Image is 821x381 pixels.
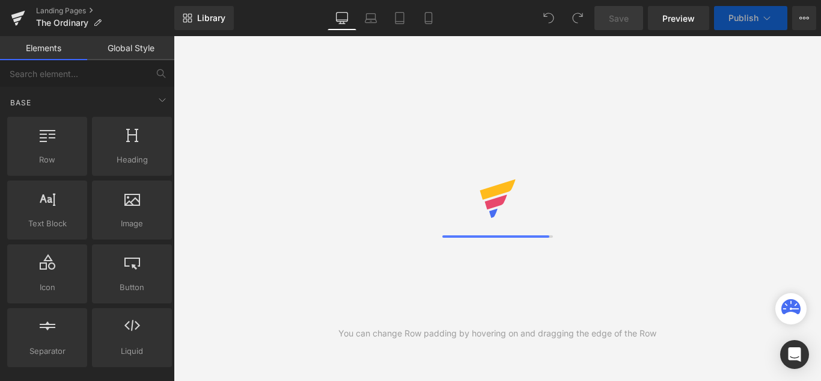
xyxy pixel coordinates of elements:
[780,340,809,369] div: Open Intercom Messenger
[36,18,88,28] span: The Ordinary
[174,6,234,30] a: New Library
[36,6,174,16] a: Landing Pages
[714,6,787,30] button: Publish
[87,36,174,60] a: Global Style
[11,345,84,358] span: Separator
[385,6,414,30] a: Tablet
[96,153,168,166] span: Heading
[96,217,168,230] span: Image
[96,345,168,358] span: Liquid
[609,12,629,25] span: Save
[537,6,561,30] button: Undo
[728,13,758,23] span: Publish
[9,97,32,108] span: Base
[414,6,443,30] a: Mobile
[662,12,695,25] span: Preview
[197,13,225,23] span: Library
[356,6,385,30] a: Laptop
[11,281,84,294] span: Icon
[792,6,816,30] button: More
[566,6,590,30] button: Redo
[11,153,84,166] span: Row
[338,327,656,340] div: You can change Row padding by hovering on and dragging the edge of the Row
[11,217,84,230] span: Text Block
[328,6,356,30] a: Desktop
[648,6,709,30] a: Preview
[96,281,168,294] span: Button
